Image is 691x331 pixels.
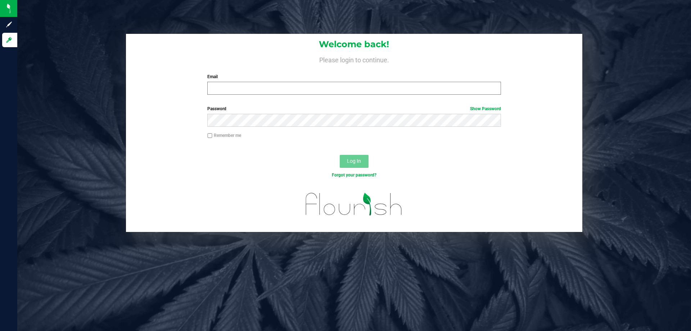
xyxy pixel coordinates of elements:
[207,73,501,80] label: Email
[470,106,501,111] a: Show Password
[332,173,376,178] a: Forgot your password?
[207,132,241,139] label: Remember me
[5,36,13,44] inline-svg: Log in
[347,158,361,164] span: Log In
[207,106,226,111] span: Password
[340,155,369,168] button: Log In
[126,55,582,63] h4: Please login to continue.
[5,21,13,28] inline-svg: Sign up
[207,133,212,138] input: Remember me
[126,40,582,49] h1: Welcome back!
[297,186,411,223] img: flourish_logo.svg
